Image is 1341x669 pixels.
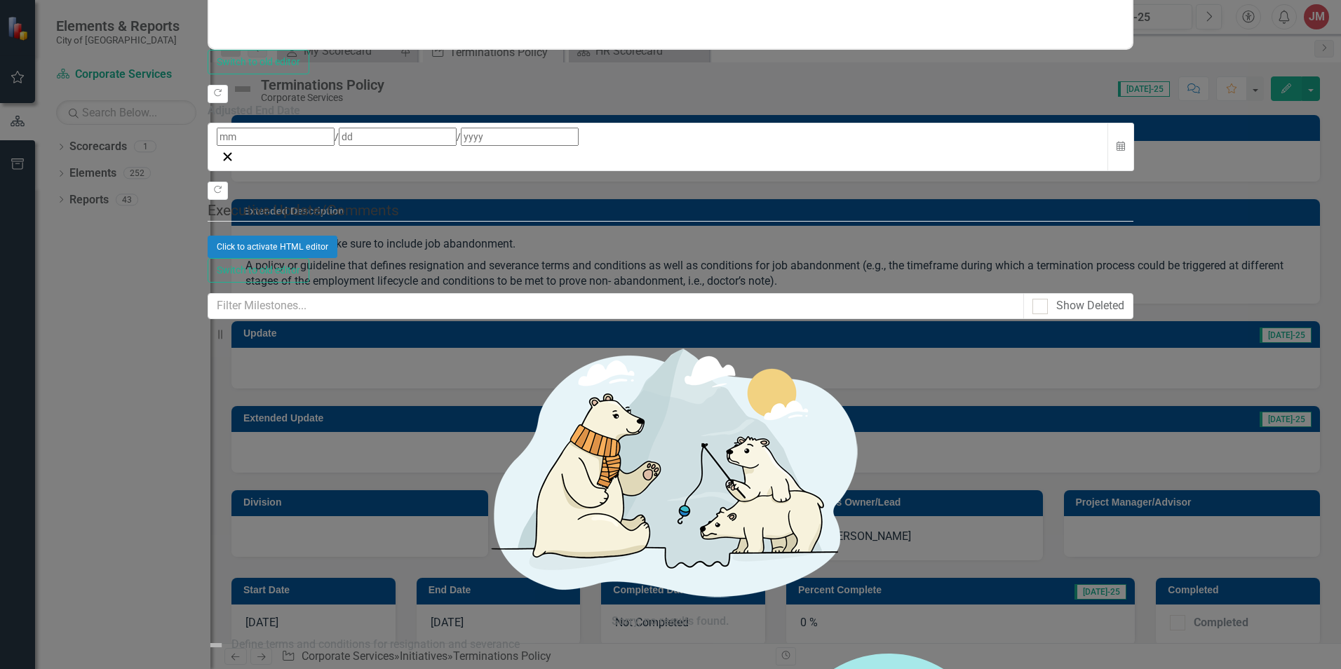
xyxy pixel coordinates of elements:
[208,293,1024,319] input: Filter Milestones...
[208,200,1133,222] legend: Executive Update/Comments
[208,637,224,654] img: Not Defined
[460,330,881,610] img: No results found
[339,128,457,146] input: dd
[217,128,335,146] input: mm
[208,236,337,258] button: Click to activate HTML editor
[457,131,461,142] span: /
[1056,298,1124,314] div: Show Deleted
[461,128,579,146] input: yyyy
[612,614,729,630] div: Sorry, no results found.
[208,50,309,74] button: Switch to old editor
[208,258,309,283] button: Switch to old editor
[231,637,520,653] div: Define terms and conditions for resignation and severance
[208,103,1133,119] div: Adjusted End Date
[335,131,339,142] span: /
